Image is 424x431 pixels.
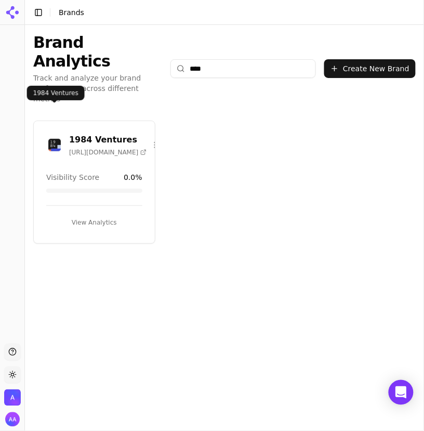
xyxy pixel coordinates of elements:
[69,134,147,146] h3: 1984 Ventures
[59,7,84,18] nav: breadcrumb
[5,412,20,427] img: Alp Aysan
[33,73,162,104] p: Track and analyze your brand performance across different metrics
[124,172,142,182] span: 0.0 %
[4,389,21,406] button: Open organization switcher
[324,59,416,78] button: Create New Brand
[389,380,414,405] div: Open Intercom Messenger
[46,137,63,153] img: 1984 Ventures
[33,33,162,71] h1: Brand Analytics
[4,389,21,406] img: Admin
[46,172,99,182] span: Visibility Score
[33,89,78,97] p: 1984 Ventures
[69,148,147,156] span: [URL][DOMAIN_NAME]
[59,8,84,17] span: Brands
[5,412,20,427] button: Open user button
[46,214,142,231] button: View Analytics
